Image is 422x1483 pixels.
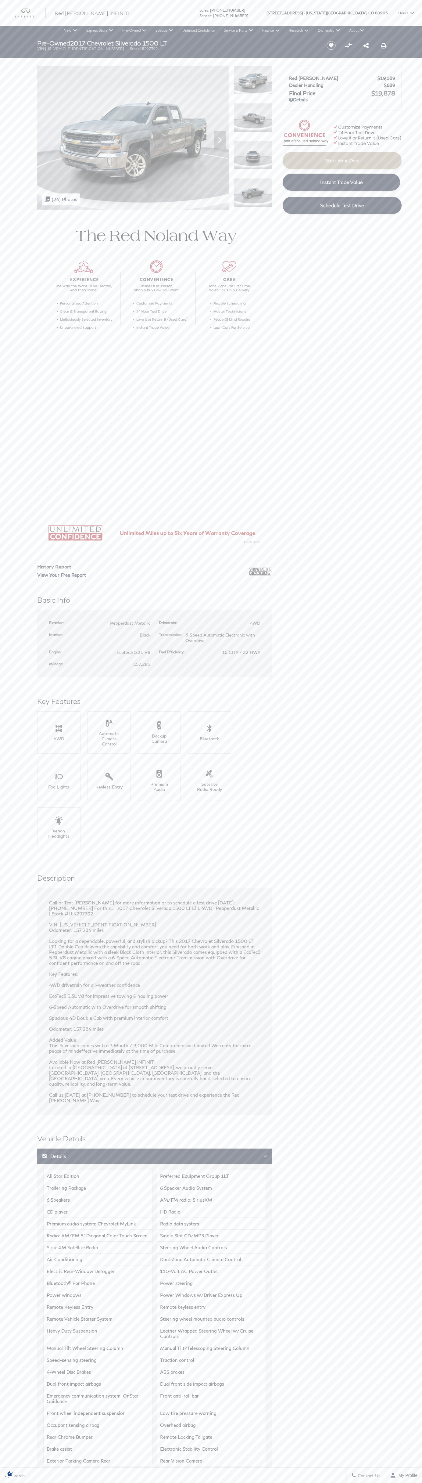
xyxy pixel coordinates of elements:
[37,1133,272,1144] h2: Vehicle Details
[283,174,400,191] a: Instant Trade Value
[234,178,272,207] img: Used 2017 Pepperdust Metallic Chevrolet LT image 4
[157,1354,266,1366] li: Traction control
[325,157,359,163] span: Start Your Deal
[37,872,272,883] h2: Description
[157,1277,266,1289] li: Power steering
[381,42,387,49] a: Print this Pre-Owned 2017 Chevrolet Silverado 1500 LT
[82,26,118,35] a: Express Store
[43,1265,152,1277] li: Electric Rear-Window Defogger
[43,1407,152,1419] li: Front wheel independent suspension
[37,66,229,210] img: Used 2017 Pepperdust Metallic Chevrolet LT image 1
[157,1342,266,1354] li: Manual Tilt/Telescoping Steering Column
[134,662,150,667] span: 157,285
[43,1419,152,1431] li: Occupant sensing airbag
[157,1254,266,1265] li: Dual-Zone Automatic Climate Control
[59,26,369,35] nav: Main Navigation
[213,13,248,18] a: [PHONE_NUMBER]
[384,82,395,88] span: $689
[249,564,272,579] img: Show me the Carfax
[95,731,123,746] div: Automatic Climate Control
[145,781,173,792] div: Premium Audio
[289,89,395,97] a: Final Price $19,878
[313,26,345,35] a: Ownership
[222,650,260,655] span: 16 CITY / 22 HWY
[266,11,388,15] a: [STREET_ADDRESS] • [US_STATE][GEOGRAPHIC_DATA], CO 80905
[140,632,150,637] span: Black
[45,784,73,789] div: Fog Lights
[157,1407,266,1419] li: Low tire pressure warning
[37,564,86,569] h2: History Report
[157,1206,266,1218] li: HD Radio
[385,1468,422,1483] button: Open user profile menu
[37,520,272,546] img: Unlimited miles up to six years of warranty coverage.
[157,1301,266,1313] li: Remote keyless entry
[45,828,73,839] div: Xenon Headlights
[43,1431,152,1443] li: Rear Chrome Bumper
[157,1390,266,1407] li: Front anti-roll bar
[43,1455,152,1467] li: Exterior Parking Camera Rear
[43,1206,152,1218] li: CD player
[157,1313,266,1325] li: Steering wheel mounted audio controls
[283,152,402,169] a: Start Your Deal
[159,649,188,655] div: Fuel Efficiency:
[43,1242,152,1254] li: SiriusXM Satellite Radio
[157,1455,266,1467] li: Rear Vision Camera
[145,733,173,744] div: Backup Camera
[15,8,46,18] img: INFINITI
[289,90,371,96] span: Final Price
[195,736,224,741] div: Bluetooth
[55,10,130,16] span: Red [PERSON_NAME] INFINITI
[43,1254,152,1265] li: Air Conditioning
[356,1473,381,1478] span: Contact Us
[43,1366,152,1378] li: 4-Wheel Disc Brakes
[43,1313,152,1325] li: Remote Vehicle Starter System
[43,1218,152,1230] li: Premium audio system: Chevrolet MyLink
[283,197,402,214] a: Schedule Test Drive
[43,1390,152,1407] li: Emergency communication system: OnStar Guidance
[157,1230,266,1242] li: Single Slot CD/MP3 Player
[320,179,363,185] span: Instant Trade Value
[324,41,338,50] button: Save vehicle
[43,1170,152,1182] li: All Star Edition
[140,46,158,51] span: UI297392
[116,650,150,655] span: EcoTec3 5.3L V8
[345,26,369,35] a: About
[37,696,272,707] h2: Key Features
[43,1325,152,1342] li: Heavy Duty Suspension
[43,1443,152,1455] li: Brake assist
[43,1342,152,1354] li: Manual Tilt Wheel Steering Column
[234,141,272,170] img: Used 2017 Pepperdust Metallic Chevrolet LT image 3
[37,572,86,578] a: View Your Free Report
[9,1473,25,1478] span: Search
[157,1265,266,1277] li: 110-Volt AC Power Outlet
[185,632,255,643] span: 6-Speed Automatic Electronic with Overdrive
[43,1378,152,1390] li: Dual front impact airbags
[258,26,284,35] a: Finance
[344,41,353,50] button: Compare Vehicle
[157,1419,266,1431] li: Overhead airbag
[43,1194,152,1206] li: 6 Speakers
[45,46,124,51] span: [US_VEHICLE_IDENTIFICATION_NUMBER]
[157,1194,266,1206] li: AM/FM radio: SiriusXM
[289,75,395,81] a: Red [PERSON_NAME] $19,189
[234,66,272,95] img: Used 2017 Pepperdust Metallic Chevrolet LT image 1
[371,89,395,97] span: $19,878
[49,900,260,1103] div: Call or Text [PERSON_NAME] for more information or to schedule a test drive [DATE]: [PHONE_NUMBER...
[157,1325,266,1342] li: Leather Wrapped Steering Wheel w/Cruise Controls
[157,1467,266,1479] li: Fully automatic headlights
[43,1182,152,1194] li: Trailering Package
[59,26,82,35] a: New
[49,661,66,666] div: Mileage:
[320,202,364,208] span: Schedule Test Drive
[49,632,66,637] div: Interior:
[250,620,260,626] span: 4WD
[289,82,395,88] a: Dealer Handling $689
[55,9,130,17] a: Red [PERSON_NAME] INFINITI
[199,8,208,13] span: Sales
[43,1230,152,1242] li: Radio: AM/FM 8" Diagonal Color Touch Screen
[3,1470,17,1477] section: Click to Open Cookie Consent Modal
[37,594,272,605] h2: Basic Info
[234,103,272,132] img: Used 2017 Pepperdust Metallic Chevrolet LT image 2
[157,1170,266,1182] li: Preferred Equipment Group 1LT
[157,1443,266,1455] li: Electronic Stability Control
